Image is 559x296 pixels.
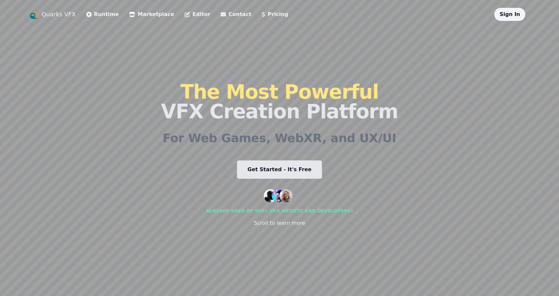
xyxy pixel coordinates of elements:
div: Already used by 500+ vfx artists and developers! [206,207,353,214]
a: Sign In [500,11,520,17]
img: customer 3 [279,189,293,202]
span: The Most Powerful [180,80,379,103]
a: Runtime [86,10,119,18]
a: Editor [185,10,210,18]
img: customer 1 [264,189,277,202]
a: Quarks VFX [42,10,76,19]
a: Pricing [262,10,288,18]
h1: VFX Creation Platform [161,82,398,121]
a: Marketplace [129,10,174,18]
a: Contact [221,10,251,18]
h2: For Web Games, WebXR, and UX/UI [163,132,397,145]
div: Scroll to learn more [254,219,305,227]
img: customer 2 [272,189,285,202]
a: Get Started - It's Free [237,160,322,179]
